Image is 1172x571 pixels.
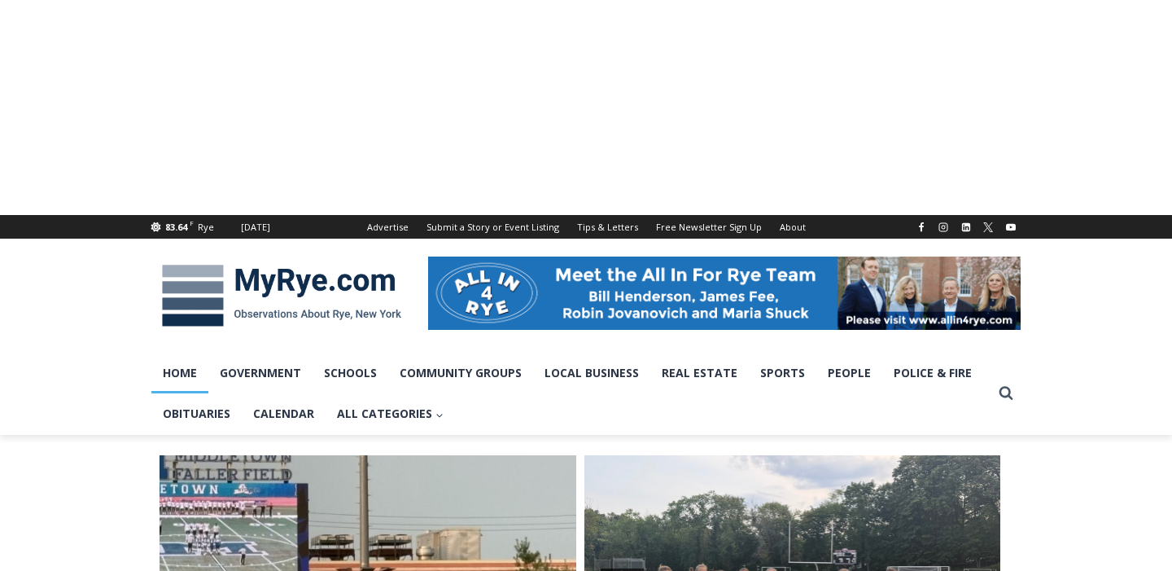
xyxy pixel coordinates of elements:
a: Calendar [242,393,326,434]
div: Rye [198,220,214,235]
a: Home [151,353,208,393]
span: 83.64 [165,221,187,233]
a: Local Business [533,353,650,393]
a: Tips & Letters [568,215,647,239]
button: View Search Form [991,379,1021,408]
a: Obituaries [151,393,242,434]
a: X [978,217,998,237]
a: Linkedin [956,217,976,237]
a: Police & Fire [882,353,983,393]
a: All Categories [326,393,455,434]
a: About [771,215,815,239]
span: All Categories [337,405,444,423]
a: People [816,353,882,393]
div: [DATE] [241,220,270,235]
a: Instagram [934,217,953,237]
a: YouTube [1001,217,1021,237]
nav: Secondary Navigation [358,215,815,239]
img: MyRye.com [151,253,412,338]
nav: Primary Navigation [151,353,991,435]
span: F [190,218,194,227]
a: Community Groups [388,353,533,393]
a: Submit a Story or Event Listing [418,215,568,239]
img: All in for Rye [428,257,1021,330]
a: Advertise [358,215,418,239]
a: Government [208,353,313,393]
a: Schools [313,353,388,393]
a: Facebook [912,217,931,237]
a: Sports [749,353,816,393]
a: Free Newsletter Sign Up [647,215,771,239]
a: Real Estate [650,353,749,393]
